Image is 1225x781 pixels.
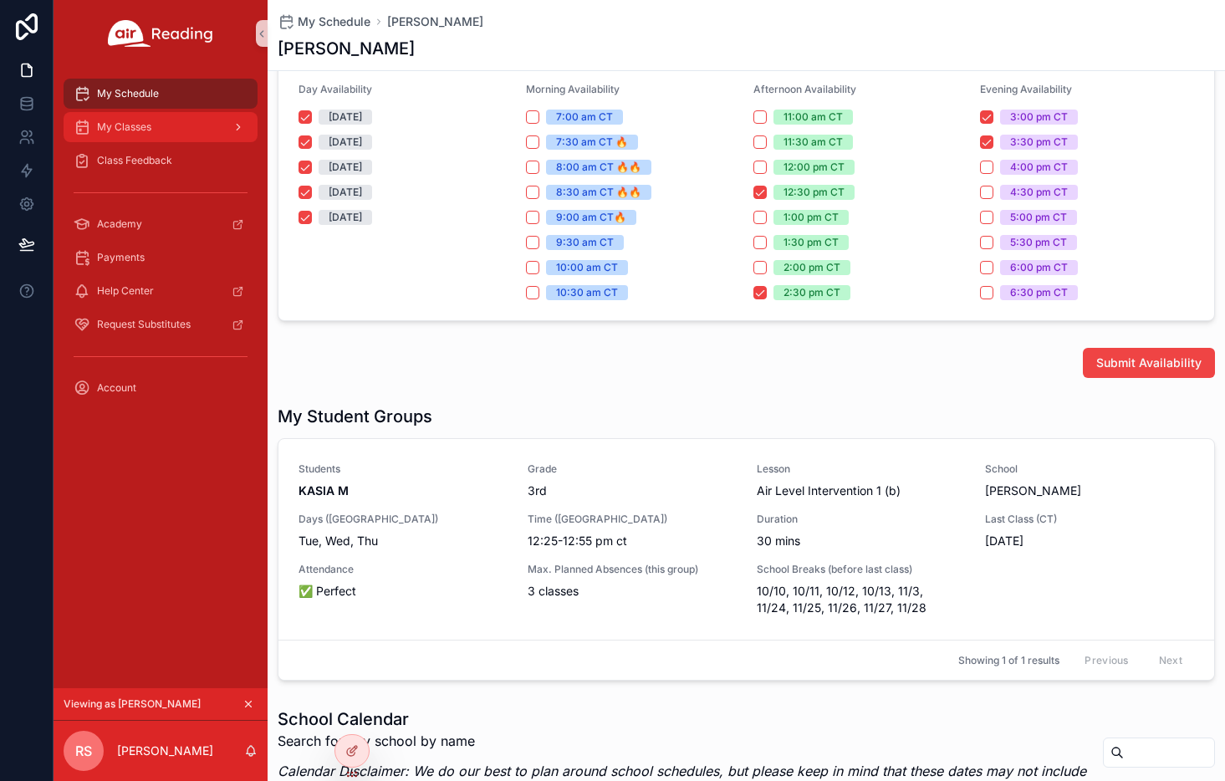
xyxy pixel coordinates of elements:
h1: My Student Groups [278,405,432,428]
div: 10:00 am CT [556,260,618,275]
strong: KASIA M [299,483,349,498]
span: Class Feedback [97,154,172,167]
div: 9:30 am CT [556,235,614,250]
span: Days ([GEOGRAPHIC_DATA]) [299,513,508,526]
span: My Schedule [298,13,370,30]
span: Viewing as [PERSON_NAME] [64,697,201,711]
span: School Breaks (before last class) [757,563,966,576]
span: School [985,462,1194,476]
span: [PERSON_NAME] [985,482,1194,499]
span: Payments [97,251,145,264]
div: [DATE] [329,185,362,200]
a: My Schedule [64,79,258,109]
div: 8:30 am CT 🔥🔥 [556,185,641,200]
span: [DATE] [985,533,1194,549]
div: 4:00 pm CT [1010,160,1068,175]
span: Max. Planned Absences (this group) [528,563,737,576]
a: Payments [64,242,258,273]
div: 4:30 pm CT [1010,185,1068,200]
span: Morning Availability [526,83,620,95]
div: 3:30 pm CT [1010,135,1068,150]
span: 3rd [528,482,737,499]
div: [DATE] [329,210,362,225]
div: [DATE] [329,160,362,175]
span: Last Class (CT) [985,513,1194,526]
span: 12:25-12:55 pm ct [528,533,737,549]
div: 1:30 pm CT [783,235,839,250]
div: 1:00 pm CT [783,210,839,225]
span: My Classes [97,120,151,134]
a: My Classes [64,112,258,142]
h1: [PERSON_NAME] [278,37,415,60]
span: 3 classes [528,583,737,600]
a: [PERSON_NAME] [387,13,483,30]
div: 9:00 am CT🔥 [556,210,626,225]
div: 12:30 pm CT [783,185,845,200]
span: Attendance [299,563,508,576]
span: RS [75,741,92,761]
div: [DATE] [329,135,362,150]
div: 2:30 pm CT [783,285,840,300]
div: scrollable content [54,67,268,425]
div: 11:30 am CT [783,135,843,150]
span: Students [299,462,508,476]
h1: School Calendar [278,707,1090,731]
a: Request Substitutes [64,309,258,339]
a: Account [64,373,258,403]
div: 6:00 pm CT [1010,260,1068,275]
button: Submit Availability [1083,348,1215,378]
span: Duration [757,513,966,526]
div: 11:00 am CT [783,110,843,125]
div: 12:00 pm CT [783,160,845,175]
span: Account [97,381,136,395]
span: Tue, Wed, Thu [299,533,508,549]
div: 7:30 am CT 🔥 [556,135,628,150]
p: Search for any school by name [278,731,1090,751]
img: App logo [108,20,213,47]
div: [DATE] [329,110,362,125]
span: Help Center [97,284,154,298]
a: Help Center [64,276,258,306]
span: Academy [97,217,142,231]
div: 2:00 pm CT [783,260,840,275]
span: Evening Availability [980,83,1072,95]
span: My Schedule [97,87,159,100]
a: Class Feedback [64,145,258,176]
div: 7:00 am CT [556,110,613,125]
span: 10/10, 10/11, 10/12, 10/13, 11/3, 11/24, 11/25, 11/26, 11/27, 11/28 [757,583,966,616]
span: 30 mins [757,533,966,549]
div: 8:00 am CT 🔥🔥 [556,160,641,175]
span: Showing 1 of 1 results [958,654,1059,667]
div: 5:00 pm CT [1010,210,1067,225]
span: Grade [528,462,737,476]
div: 3:00 pm CT [1010,110,1068,125]
span: Air Level Intervention 1 (b) [757,482,966,499]
span: Lesson [757,462,966,476]
span: Request Substitutes [97,318,191,331]
div: 10:30 am CT [556,285,618,300]
span: ✅ Perfect [299,583,508,600]
span: Submit Availability [1096,355,1202,371]
span: Day Availability [299,83,372,95]
p: [PERSON_NAME] [117,743,213,759]
div: 6:30 pm CT [1010,285,1068,300]
a: My Schedule [278,13,370,30]
span: Time ([GEOGRAPHIC_DATA]) [528,513,737,526]
div: 5:30 pm CT [1010,235,1067,250]
span: Afternoon Availability [753,83,856,95]
a: Academy [64,209,258,239]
